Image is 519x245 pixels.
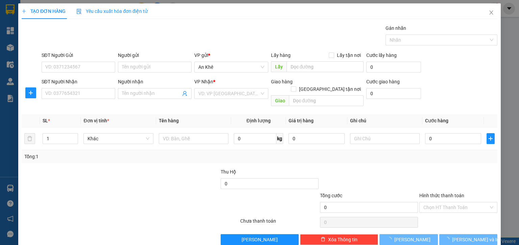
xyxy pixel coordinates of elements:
[118,78,192,85] div: Người nhận
[276,133,283,144] span: kg
[83,118,109,123] span: Đơn vị tính
[42,52,115,59] div: SĐT Người Gửi
[271,53,290,58] span: Lấy hàng
[321,237,325,242] span: delete
[425,118,448,123] span: Cước hàng
[386,25,406,31] label: Gán nhãn
[366,53,397,58] label: Cước lấy hàng
[194,52,268,59] div: VP gửi
[159,133,228,144] input: VD: Bàn, Ghế
[289,133,345,144] input: 0
[387,237,394,242] span: loading
[271,79,292,84] span: Giao hàng
[482,3,501,22] button: Close
[198,62,264,72] span: An Khê
[24,153,201,160] div: Tổng: 1
[182,91,188,96] span: user-add
[76,8,148,14] span: Yêu cầu xuất hóa đơn điện tử
[394,236,430,243] span: [PERSON_NAME]
[42,78,115,85] div: SĐT Người Nhận
[439,234,498,245] button: [PERSON_NAME] và In
[366,88,421,99] input: Cước giao hàng
[289,95,364,106] input: Dọc đường
[240,217,319,229] div: Chưa thanh toán
[22,9,26,14] span: plus
[286,61,364,72] input: Dọc đường
[22,8,66,14] span: TẠO ĐƠN HÀNG
[25,87,36,98] button: plus
[366,62,421,73] input: Cước lấy hàng
[246,118,270,123] span: Định lượng
[445,237,452,242] span: loading
[419,193,464,198] label: Hình thức thanh toán
[271,61,286,72] span: Lấy
[487,133,495,144] button: plus
[379,234,438,245] button: [PERSON_NAME]
[118,52,192,59] div: Người gửi
[320,193,342,198] span: Tổng cước
[159,118,179,123] span: Tên hàng
[24,133,35,144] button: delete
[271,95,289,106] span: Giao
[347,114,422,127] th: Ghi chú
[220,169,236,175] span: Thu Hộ
[43,118,48,123] span: SL
[487,136,494,141] span: plus
[88,134,149,144] span: Khác
[76,9,82,14] img: icon
[350,133,420,144] input: Ghi Chú
[489,10,494,15] span: close
[220,234,298,245] button: [PERSON_NAME]
[242,236,278,243] span: [PERSON_NAME]
[26,90,36,96] span: plus
[194,79,213,84] span: VP Nhận
[366,79,400,84] label: Cước giao hàng
[328,236,357,243] span: Xóa Thông tin
[452,236,499,243] span: [PERSON_NAME] và In
[334,52,364,59] span: Lấy tận nơi
[296,85,364,93] span: [GEOGRAPHIC_DATA] tận nơi
[300,234,378,245] button: deleteXóa Thông tin
[289,118,314,123] span: Giá trị hàng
